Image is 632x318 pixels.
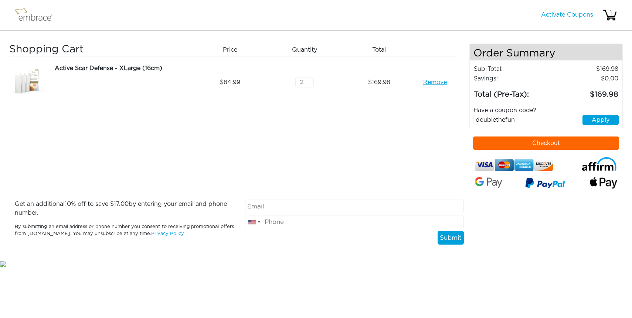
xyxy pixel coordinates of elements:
button: Checkout [473,136,619,150]
td: Sub-Total: [473,64,553,74]
button: Submit [438,231,464,245]
img: fullApplePay.png [590,177,617,188]
span: 84.99 [220,78,240,87]
td: 169.98 [553,64,619,74]
span: 10 [65,201,71,207]
p: Get an additional % off to save $ by entering your email and phone number. [15,200,234,217]
input: Email [245,200,464,214]
img: logo.png [13,6,61,24]
div: Total [344,44,419,56]
a: Activate Coupons [541,12,593,18]
img: cart [602,8,617,23]
td: 0.00 [553,74,619,83]
div: Have a coupon code? [468,106,624,115]
div: United States: +1 [245,215,262,229]
a: Remove [423,78,447,87]
p: By submitting an email address or phone number you consent to receiving promotional offers from [... [15,223,234,237]
img: paypal-v3.png [525,176,565,192]
a: Privacy Policy [151,231,184,236]
td: 169.98 [553,83,619,100]
button: Apply [582,115,619,125]
div: 1 [604,8,618,17]
td: Total (Pre-Tax): [473,83,553,100]
input: Phone [245,215,464,229]
img: credit-cards.png [475,157,553,173]
img: affirm-logo.svg [581,157,617,171]
img: Google-Pay-Logo.svg [475,177,502,188]
div: Active Scar Defense - XLarge (16cm) [55,64,190,73]
div: Price [196,44,270,56]
h4: Order Summary [470,44,622,61]
h3: Shopping Cart [9,44,190,56]
a: 1 [602,12,617,18]
span: 169.98 [368,78,390,87]
span: Quantity [292,45,317,54]
img: a09f5d18-8da6-11e7-9c79-02e45ca4b85b.jpeg [9,64,46,101]
td: Savings : [473,74,553,83]
span: 17.00 [114,201,129,207]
